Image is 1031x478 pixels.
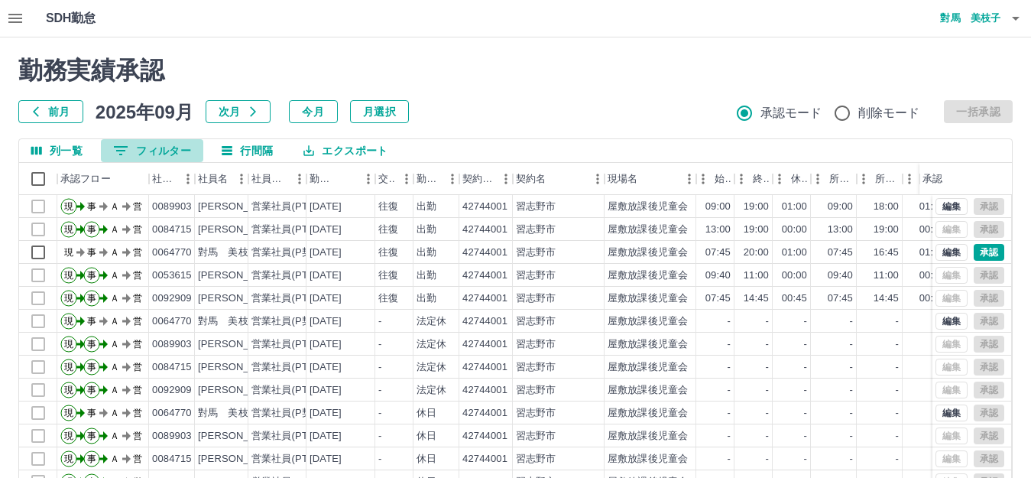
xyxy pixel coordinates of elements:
[782,291,807,306] div: 00:45
[417,163,441,195] div: 勤務区分
[516,314,556,329] div: 習志野市
[608,163,637,195] div: 現場名
[19,139,95,162] button: 列選択
[87,339,96,350] text: 事
[209,139,285,162] button: 行間隔
[459,163,513,195] div: 契約コード
[350,100,409,123] button: 月選択
[152,223,192,237] div: 0084715
[608,360,688,375] div: 屋敷放課後児童会
[705,268,731,283] div: 09:40
[804,337,807,352] div: -
[87,362,96,372] text: 事
[516,246,556,260] div: 習志野市
[811,163,857,195] div: 所定開始
[417,452,436,467] div: 休日
[57,163,149,195] div: 承認フロー
[198,383,291,398] div: [PERSON_NAME]子
[935,244,968,261] button: 編集
[378,163,395,195] div: 交通費
[251,223,332,237] div: 営業社員(PT契約)
[133,385,142,395] text: 営
[251,360,332,375] div: 営業社員(PT契約)
[753,163,770,195] div: 終業
[766,452,769,467] div: -
[110,339,119,350] text: Ａ
[64,385,73,395] text: 現
[608,246,688,260] div: 屋敷放課後児童会
[378,291,398,306] div: 往復
[896,383,899,398] div: -
[395,167,418,190] button: メニュー
[251,406,326,421] div: 営業社員(P契約)
[516,268,556,283] div: 習志野市
[87,293,96,304] text: 事
[974,244,1004,261] button: 承認
[462,406,507,421] div: 42744001
[152,406,192,421] div: 0064770
[608,337,688,352] div: 屋敷放課後児童会
[804,360,807,375] div: -
[149,163,195,195] div: 社員番号
[378,200,398,214] div: 往復
[87,408,96,418] text: 事
[133,293,142,304] text: 営
[744,246,769,260] div: 20:00
[375,163,413,195] div: 交通費
[64,316,73,327] text: 現
[152,360,192,375] div: 0084715
[462,223,507,237] div: 42744001
[516,452,556,467] div: 習志野市
[728,406,731,421] div: -
[608,223,688,237] div: 屋敷放課後児童会
[417,406,436,421] div: 休日
[378,406,381,421] div: -
[310,268,342,283] div: [DATE]
[310,291,342,306] div: [DATE]
[64,293,73,304] text: 現
[87,224,96,235] text: 事
[608,200,688,214] div: 屋敷放課後児童会
[251,383,332,398] div: 営業社員(PT契約)
[462,452,507,467] div: 42744001
[133,362,142,372] text: 営
[417,337,446,352] div: 法定休
[705,200,731,214] div: 09:00
[152,383,192,398] div: 0092909
[64,247,73,258] text: 現
[804,314,807,329] div: -
[198,360,281,375] div: [PERSON_NAME]
[378,452,381,467] div: -
[288,167,311,190] button: メニュー
[516,291,556,306] div: 習志野市
[198,163,228,195] div: 社員名
[87,316,96,327] text: 事
[874,200,899,214] div: 18:00
[198,429,281,444] div: [PERSON_NAME]
[874,291,899,306] div: 14:45
[919,291,945,306] div: 00:45
[728,337,731,352] div: -
[133,431,142,441] text: 営
[875,163,900,195] div: 所定終業
[198,246,258,260] div: 對馬 美枝子
[705,223,731,237] div: 13:00
[251,452,332,467] div: 営業社員(PT契約)
[310,163,336,195] div: 勤務日
[608,268,688,283] div: 屋敷放課後児童会
[152,337,192,352] div: 0089903
[310,337,342,352] div: [DATE]
[336,168,357,190] button: ソート
[494,167,517,190] button: メニュー
[516,406,556,421] div: 習志野市
[850,429,853,444] div: -
[133,339,142,350] text: 営
[919,268,945,283] div: 00:00
[133,316,142,327] text: 営
[101,139,203,162] button: フィルター表示
[874,268,899,283] div: 11:00
[896,429,899,444] div: -
[935,405,968,421] button: 編集
[922,163,942,195] div: 承認
[829,163,854,195] div: 所定開始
